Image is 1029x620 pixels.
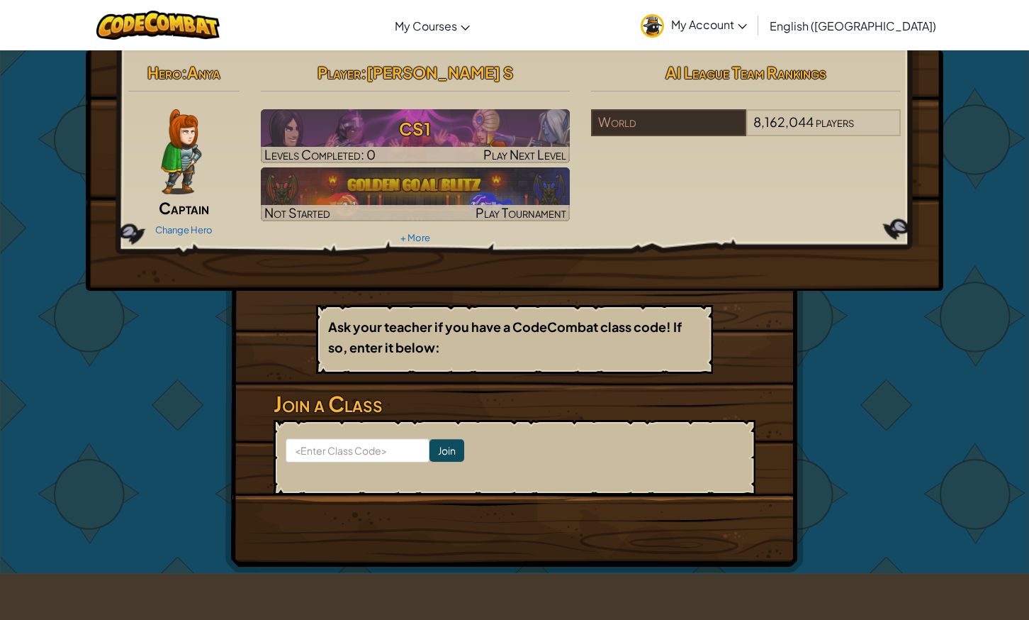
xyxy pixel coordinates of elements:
a: World8,162,044players [591,123,901,139]
b: Ask your teacher if you have a CodeCombat class code! If so, enter it below: [328,319,682,355]
span: Levels Completed: 0 [264,146,376,162]
input: <Enter Class Code> [286,438,429,463]
div: World [591,109,746,136]
span: : [361,62,366,82]
a: + More [400,232,430,243]
a: My Account [634,3,754,48]
img: CodeCombat logo [96,11,220,40]
a: My Courses [388,6,477,45]
img: captain-pose.png [161,109,201,194]
img: avatar [641,14,664,38]
span: My Account [671,17,747,32]
span: English ([GEOGRAPHIC_DATA]) [770,18,936,33]
span: Play Next Level [483,146,566,162]
a: Not StartedPlay Tournament [261,167,570,221]
input: Join [429,439,464,462]
span: players [816,114,854,130]
span: 8,162,044 [753,114,814,130]
span: Not Started [264,204,330,221]
span: Captain [159,198,209,218]
span: Hero [147,62,181,82]
a: Play Next Level [261,109,570,163]
img: Golden Goal [261,167,570,221]
span: AI League Team Rankings [665,62,826,82]
span: [PERSON_NAME] S [366,62,513,82]
span: Anya [187,62,220,82]
span: Player [317,62,361,82]
img: CS1 [261,109,570,163]
a: Change Hero [155,224,213,236]
h3: Join a Class [274,388,755,420]
span: Play Tournament [476,204,566,221]
a: English ([GEOGRAPHIC_DATA]) [763,6,943,45]
span: : [181,62,187,82]
h3: CS1 [261,113,570,145]
span: My Courses [395,18,457,33]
